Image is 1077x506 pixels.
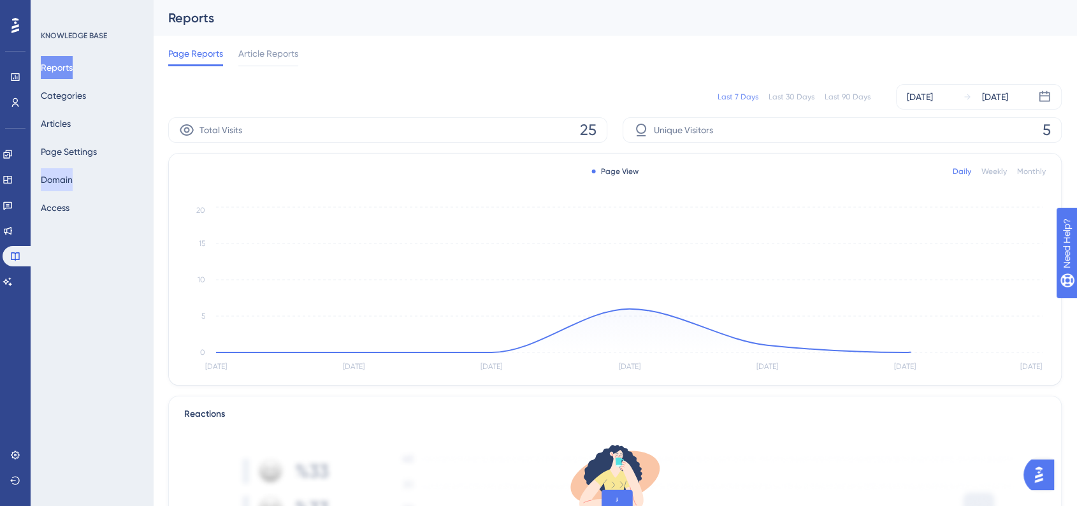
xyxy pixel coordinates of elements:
[825,92,871,102] div: Last 90 Days
[769,92,814,102] div: Last 30 Days
[168,9,1030,27] div: Reports
[1020,362,1042,371] tspan: [DATE]
[907,89,933,105] div: [DATE]
[654,122,713,138] span: Unique Visitors
[199,239,205,248] tspan: 15
[41,31,107,41] div: KNOWLEDGE BASE
[481,362,502,371] tspan: [DATE]
[41,168,73,191] button: Domain
[1017,166,1046,177] div: Monthly
[205,362,227,371] tspan: [DATE]
[184,407,1046,422] div: Reactions
[238,46,298,61] span: Article Reports
[343,362,365,371] tspan: [DATE]
[1043,120,1051,140] span: 5
[168,46,223,61] span: Page Reports
[982,89,1008,105] div: [DATE]
[718,92,758,102] div: Last 7 Days
[756,362,778,371] tspan: [DATE]
[41,140,97,163] button: Page Settings
[41,196,69,219] button: Access
[619,362,640,371] tspan: [DATE]
[981,166,1007,177] div: Weekly
[201,312,205,321] tspan: 5
[41,84,86,107] button: Categories
[199,122,242,138] span: Total Visits
[30,3,80,18] span: Need Help?
[592,166,639,177] div: Page View
[200,348,205,357] tspan: 0
[953,166,971,177] div: Daily
[41,112,71,135] button: Articles
[196,206,205,215] tspan: 20
[894,362,916,371] tspan: [DATE]
[41,56,73,79] button: Reports
[1023,456,1062,494] iframe: UserGuiding AI Assistant Launcher
[198,275,205,284] tspan: 10
[580,120,596,140] span: 25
